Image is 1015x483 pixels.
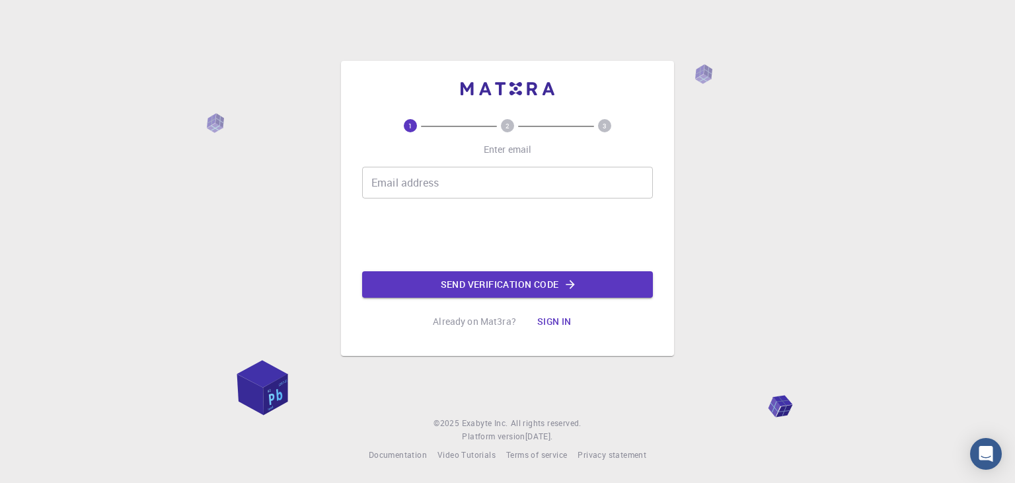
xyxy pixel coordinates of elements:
[369,449,427,460] span: Documentation
[433,315,516,328] p: Already on Mat3ra?
[506,449,567,462] a: Terms of service
[462,417,508,428] span: Exabyte Inc.
[603,121,607,130] text: 3
[970,438,1002,470] div: Open Intercom Messenger
[362,271,653,298] button: Send verification code
[437,449,496,462] a: Video Tutorials
[506,121,509,130] text: 2
[578,449,646,460] span: Privacy statement
[407,209,608,261] iframe: reCAPTCHA
[527,308,582,335] button: Sign in
[437,449,496,460] span: Video Tutorials
[484,143,532,156] p: Enter email
[433,417,461,430] span: © 2025
[369,449,427,462] a: Documentation
[462,430,525,443] span: Platform version
[525,431,553,441] span: [DATE] .
[462,417,508,430] a: Exabyte Inc.
[511,417,582,430] span: All rights reserved.
[525,430,553,443] a: [DATE].
[578,449,646,462] a: Privacy statement
[506,449,567,460] span: Terms of service
[408,121,412,130] text: 1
